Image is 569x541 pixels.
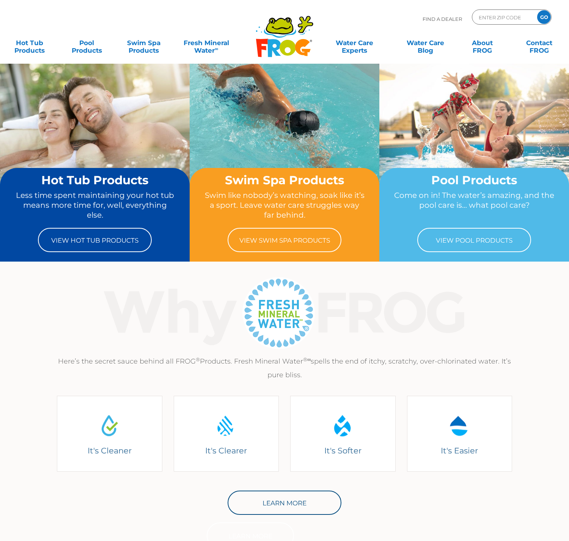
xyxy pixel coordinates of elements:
a: Hot TubProducts [8,35,52,50]
img: Why Frog [89,275,481,351]
h4: It's Softer [296,446,390,456]
h2: Pool Products [394,174,555,187]
p: Come on in! The water’s amazing, and the pool care is… what pool care? [394,190,555,220]
img: home-banner-swim-spa-short [190,63,379,205]
p: Find A Dealer [423,9,462,28]
sup: ® [196,356,200,362]
a: Water CareBlog [403,35,448,50]
h4: It's Clearer [179,446,273,456]
img: home-banner-pool-short [379,63,569,205]
h2: Swim Spa Products [204,174,365,187]
a: View Pool Products [417,228,531,252]
a: Learn More [228,491,341,515]
a: ContactFROG [517,35,561,50]
a: AboutFROG [460,35,505,50]
h2: Hot Tub Products [14,174,175,187]
a: View Swim Spa Products [228,228,341,252]
p: Swim like nobody’s watching, soak like it’s a sport. Leave water care struggles way far behind. [204,190,365,220]
img: Water Drop Icon [212,412,240,440]
sup: ®∞ [303,356,311,362]
img: Water Drop Icon [445,412,473,440]
a: Swim SpaProducts [121,35,166,50]
p: Here’s the secret sauce behind all FROG Products. Fresh Mineral Water spells the end of itchy, sc... [51,354,518,382]
img: Water Drop Icon [329,412,357,440]
input: Zip Code Form [478,12,529,23]
a: View Hot Tub Products [38,228,152,252]
a: Water CareExperts [319,35,391,50]
sup: ∞ [215,46,218,52]
input: GO [537,10,551,24]
a: Fresh MineralWater∞ [179,35,234,50]
img: Water Drop Icon [96,412,124,440]
a: PoolProducts [64,35,109,50]
h4: It's Easier [412,446,506,456]
p: Less time spent maintaining your hot tub means more time for, well, everything else. [14,190,175,220]
h4: It's Cleaner [63,446,157,456]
